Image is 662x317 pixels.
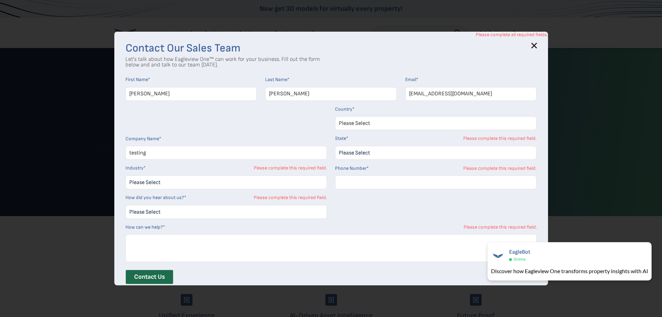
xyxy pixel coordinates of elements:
label: Please complete this required field. [254,195,327,201]
div: Discover how Eagleview One transforms property insights with AI [491,267,648,275]
img: EagleBot [491,249,505,263]
span: Email [405,77,416,82]
span: First Name [125,77,148,82]
span: Online [514,257,525,262]
span: State [335,135,346,141]
label: Please complete this required field. [254,165,327,171]
span: Company Name [125,136,159,142]
span: EagleBot [509,249,530,255]
label: Please complete all required fields. [476,32,548,38]
span: Industry [125,165,144,171]
label: Please complete this required field. [463,135,537,142]
span: Country [335,106,352,112]
span: How did you hear about us? [125,195,184,200]
input: Contact Us [125,270,173,284]
label: Please complete this required field. [464,224,537,230]
span: Last Name [265,77,287,82]
h3: Contact Our Sales Team [125,43,537,54]
span: How can we help? [125,224,163,230]
span: Phone Number [335,165,367,171]
label: Please complete this required field. [463,165,537,172]
p: Let's talk about how Eagleview One™ can work for your business. Fill out the form below and and t... [125,57,320,68]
